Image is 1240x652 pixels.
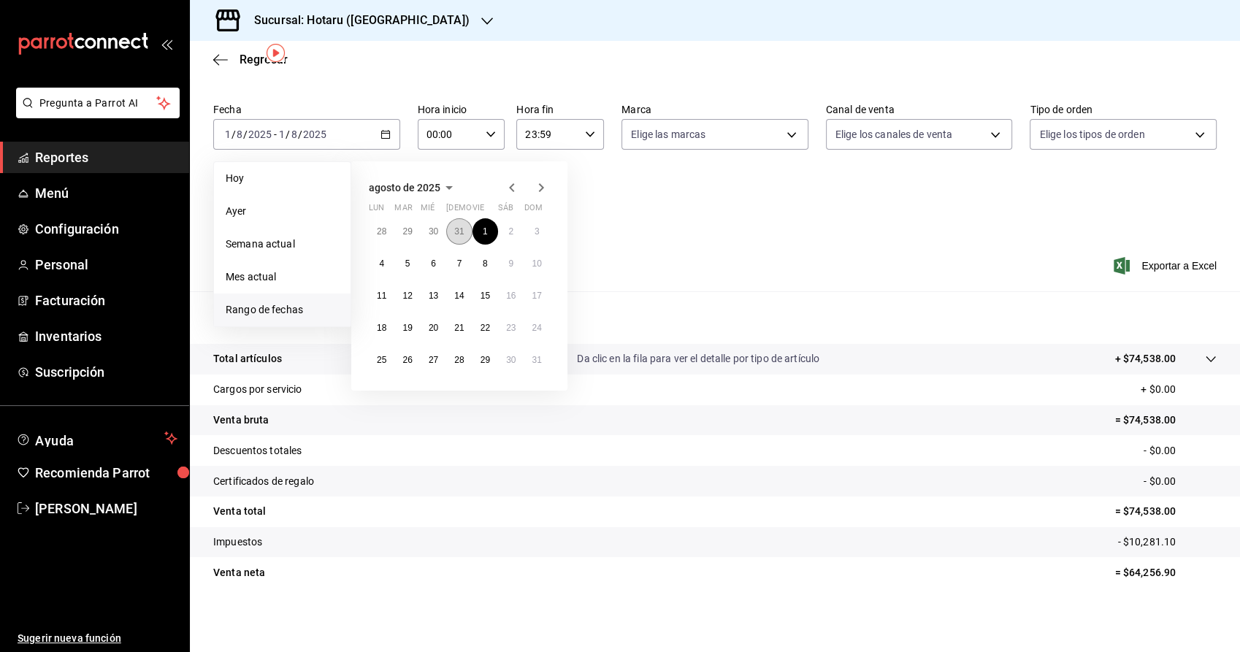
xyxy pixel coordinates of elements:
h3: Sucursal: Hotaru ([GEOGRAPHIC_DATA]) [242,12,470,29]
input: ---- [302,129,327,140]
span: Pregunta a Parrot AI [39,96,157,111]
p: - $0.00 [1144,474,1217,489]
p: Cargos por servicio [213,382,302,397]
span: Regresar [240,53,288,66]
p: + $74,538.00 [1114,351,1176,367]
p: Total artículos [213,351,282,367]
button: 2 de agosto de 2025 [498,218,524,245]
button: 30 de agosto de 2025 [498,347,524,373]
abbr: 28 de agosto de 2025 [454,355,464,365]
p: + $0.00 [1141,382,1217,397]
button: 3 de agosto de 2025 [524,218,550,245]
input: ---- [248,129,272,140]
abbr: domingo [524,203,543,218]
button: 9 de agosto de 2025 [498,250,524,277]
button: 17 de agosto de 2025 [524,283,550,309]
button: Exportar a Excel [1117,257,1217,275]
button: 29 de julio de 2025 [394,218,420,245]
p: = $74,538.00 [1114,504,1217,519]
input: -- [278,129,286,140]
abbr: 7 de agosto de 2025 [457,258,462,269]
span: / [243,129,248,140]
label: Canal de venta [826,104,1013,115]
span: / [231,129,236,140]
span: Elige las marcas [631,127,705,142]
abbr: 21 de agosto de 2025 [454,323,464,333]
button: 26 de agosto de 2025 [394,347,420,373]
label: Marca [621,104,808,115]
label: Hora inicio [418,104,505,115]
button: 8 de agosto de 2025 [472,250,498,277]
abbr: 29 de agosto de 2025 [481,355,490,365]
button: 31 de agosto de 2025 [524,347,550,373]
abbr: 27 de agosto de 2025 [429,355,438,365]
abbr: 9 de agosto de 2025 [508,258,513,269]
abbr: 31 de julio de 2025 [454,226,464,237]
label: Fecha [213,104,400,115]
p: Descuentos totales [213,443,302,459]
span: Rango de fechas [226,302,339,318]
button: 4 de agosto de 2025 [369,250,394,277]
button: 10 de agosto de 2025 [524,250,550,277]
abbr: 15 de agosto de 2025 [481,291,490,301]
button: 25 de agosto de 2025 [369,347,394,373]
button: Pregunta a Parrot AI [16,88,180,118]
abbr: miércoles [421,203,435,218]
button: 14 de agosto de 2025 [446,283,472,309]
abbr: 29 de julio de 2025 [402,226,412,237]
abbr: 14 de agosto de 2025 [454,291,464,301]
span: Ayer [226,204,339,219]
button: 28 de julio de 2025 [369,218,394,245]
span: Inventarios [35,326,177,346]
input: -- [236,129,243,140]
abbr: martes [394,203,412,218]
abbr: 2 de agosto de 2025 [508,226,513,237]
input: -- [291,129,298,140]
span: Facturación [35,291,177,310]
button: 27 de agosto de 2025 [421,347,446,373]
img: Tooltip marker [267,44,285,62]
span: Ayuda [35,429,158,447]
abbr: 23 de agosto de 2025 [506,323,516,333]
span: Personal [35,255,177,275]
p: Venta total [213,504,266,519]
abbr: 31 de agosto de 2025 [532,355,542,365]
button: 20 de agosto de 2025 [421,315,446,341]
button: 19 de agosto de 2025 [394,315,420,341]
button: Regresar [213,53,288,66]
abbr: 26 de agosto de 2025 [402,355,412,365]
abbr: lunes [369,203,384,218]
span: [PERSON_NAME] [35,499,177,518]
button: agosto de 2025 [369,179,458,196]
abbr: 10 de agosto de 2025 [532,258,542,269]
abbr: 30 de julio de 2025 [429,226,438,237]
p: = $64,256.90 [1114,565,1217,580]
abbr: 13 de agosto de 2025 [429,291,438,301]
abbr: 1 de agosto de 2025 [483,226,488,237]
span: Sugerir nueva función [18,631,177,646]
button: 16 de agosto de 2025 [498,283,524,309]
span: Menú [35,183,177,203]
abbr: 28 de julio de 2025 [377,226,386,237]
abbr: 25 de agosto de 2025 [377,355,386,365]
abbr: 16 de agosto de 2025 [506,291,516,301]
span: Reportes [35,147,177,167]
abbr: 3 de agosto de 2025 [535,226,540,237]
label: Hora fin [516,104,604,115]
abbr: 24 de agosto de 2025 [532,323,542,333]
span: Mes actual [226,269,339,285]
p: - $0.00 [1144,443,1217,459]
abbr: 12 de agosto de 2025 [402,291,412,301]
abbr: jueves [446,203,532,218]
p: Da clic en la fila para ver el detalle por tipo de artículo [577,351,819,367]
label: Tipo de orden [1030,104,1217,115]
a: Pregunta a Parrot AI [10,106,180,121]
abbr: viernes [472,203,484,218]
button: 18 de agosto de 2025 [369,315,394,341]
button: 29 de agosto de 2025 [472,347,498,373]
span: Semana actual [226,237,339,252]
span: - [274,129,277,140]
button: 7 de agosto de 2025 [446,250,472,277]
